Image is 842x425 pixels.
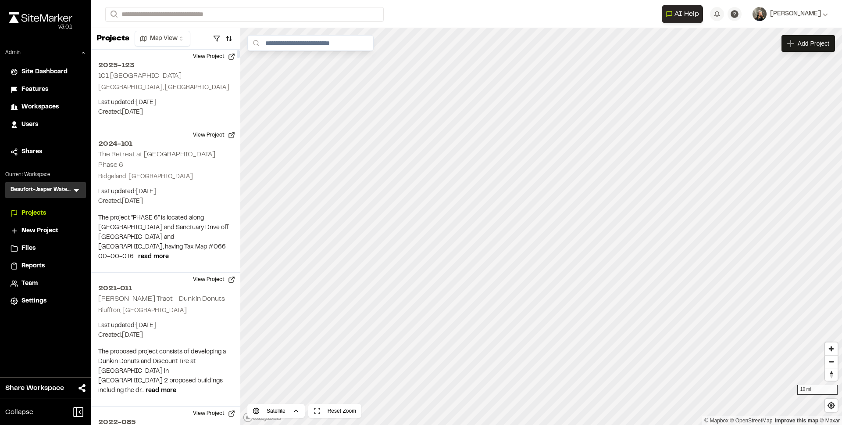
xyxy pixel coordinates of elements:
[825,355,838,368] button: Zoom out
[98,139,233,149] h2: 2024-101
[98,283,233,294] h2: 2021-011
[98,83,233,93] p: [GEOGRAPHIC_DATA], [GEOGRAPHIC_DATA]
[308,404,361,418] button: Reset Zoom
[9,12,72,23] img: rebrand.png
[5,49,21,57] p: Admin
[240,28,842,425] canvas: Map
[11,67,81,77] a: Site Dashboard
[98,197,233,206] p: Created: [DATE]
[9,23,72,31] div: Oh geez...please don't...
[11,279,81,288] a: Team
[146,388,176,393] span: read more
[753,7,767,21] img: User
[825,368,838,381] button: Reset bearing to north
[674,9,699,19] span: AI Help
[98,151,215,168] h2: The Retreat at [GEOGRAPHIC_DATA] Phase 6
[820,418,840,424] a: Maxar
[98,321,233,331] p: Last updated: [DATE]
[11,209,81,218] a: Projects
[98,306,233,316] p: Bluffton, [GEOGRAPHIC_DATA]
[11,120,81,130] a: Users
[105,7,121,22] button: Search
[21,85,48,94] span: Features
[21,226,58,236] span: New Project
[188,273,240,287] button: View Project
[11,85,81,94] a: Features
[11,261,81,271] a: Reports
[21,67,68,77] span: Site Dashboard
[98,187,233,197] p: Last updated: [DATE]
[5,171,86,179] p: Current Workspace
[98,60,233,71] h2: 2025-123
[825,342,838,355] button: Zoom in
[11,186,72,194] h3: Beaufort-Jasper Water & Sewer Authority
[98,172,233,182] p: Ridgeland, [GEOGRAPHIC_DATA]
[11,296,81,306] a: Settings
[662,5,703,23] button: Open AI Assistant
[730,418,773,424] a: OpenStreetMap
[98,98,233,108] p: Last updated: [DATE]
[247,404,305,418] button: Satellite
[98,296,225,302] h2: [PERSON_NAME] Tract _ Dunkin Donuts
[21,244,36,253] span: Files
[797,385,838,395] div: 10 mi
[21,120,38,130] span: Users
[21,279,38,288] span: Team
[770,9,821,19] span: [PERSON_NAME]
[21,102,59,112] span: Workspaces
[5,383,64,393] span: Share Workspace
[21,261,45,271] span: Reports
[188,407,240,421] button: View Project
[11,147,81,157] a: Shares
[98,73,182,79] h2: 101 [GEOGRAPHIC_DATA]
[798,39,829,48] span: Add Project
[98,331,233,340] p: Created: [DATE]
[98,347,233,396] p: The proposed project consists of developing a Dunkin Donuts and Discount Tire at [GEOGRAPHIC_DATA...
[5,407,33,418] span: Collapse
[11,244,81,253] a: Files
[21,147,42,157] span: Shares
[188,128,240,142] button: View Project
[96,33,129,45] p: Projects
[11,102,81,112] a: Workspaces
[11,226,81,236] a: New Project
[243,412,282,422] a: Mapbox logo
[704,418,728,424] a: Mapbox
[98,108,233,117] p: Created: [DATE]
[21,209,46,218] span: Projects
[138,254,169,259] span: read more
[775,418,818,424] a: Map feedback
[98,213,233,262] p: The project “PHASE 6” is located along [GEOGRAPHIC_DATA] and Sanctuary Drive off [GEOGRAPHIC_DATA...
[662,5,706,23] div: Open AI Assistant
[188,50,240,64] button: View Project
[753,7,828,21] button: [PERSON_NAME]
[825,399,838,412] button: Find my location
[21,296,46,306] span: Settings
